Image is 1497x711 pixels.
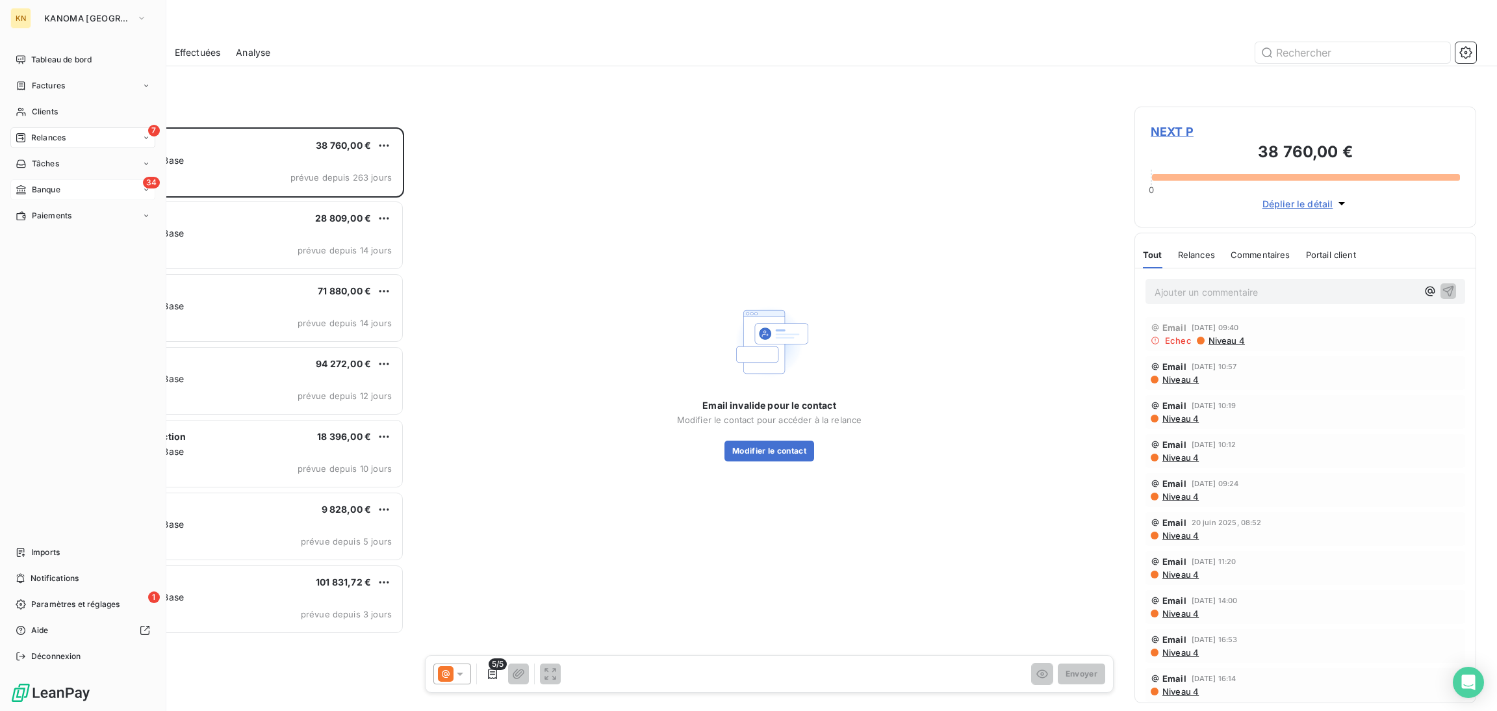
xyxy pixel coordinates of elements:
span: Clients [32,106,58,118]
span: Factures [32,80,65,92]
span: Imports [31,547,60,558]
div: grid [62,127,404,711]
span: prévue depuis 14 jours [298,318,392,328]
span: Analyse [236,46,270,59]
span: [DATE] 14:00 [1192,597,1238,604]
span: Niveau 4 [1161,452,1199,463]
a: Aide [10,620,155,641]
span: Email [1162,439,1186,450]
button: Modifier le contact [724,441,814,461]
span: Email [1162,556,1186,567]
button: Déplier le détail [1259,196,1353,211]
span: [DATE] 10:12 [1192,441,1236,448]
span: 101 831,72 € [316,576,371,588]
span: Notifications [31,573,79,584]
a: Paiements [10,205,155,226]
span: [DATE] 09:24 [1192,480,1239,487]
span: [DATE] 09:40 [1192,324,1239,331]
a: Clients [10,101,155,122]
span: Email [1162,517,1186,528]
span: Tout [1143,250,1162,260]
span: Echec [1165,335,1192,346]
span: Niveau 4 [1161,530,1199,541]
span: Email [1162,673,1186,684]
span: NEXT P [1151,123,1460,140]
span: Niveau 4 [1161,413,1199,424]
span: Email [1162,322,1186,333]
span: Tâches [32,158,59,170]
a: Tâches [10,153,155,174]
span: 18 396,00 € [317,431,371,442]
span: Commentaires [1231,250,1290,260]
a: Tableau de bord [10,49,155,70]
span: Relances [1178,250,1215,260]
span: Niveau 4 [1161,569,1199,580]
span: 34 [143,177,160,188]
span: [DATE] 10:19 [1192,402,1236,409]
span: 38 760,00 € [316,140,371,151]
span: Email invalide pour le contact [702,399,836,412]
span: Email [1162,478,1186,489]
span: Portail client [1306,250,1356,260]
span: prévue depuis 14 jours [298,245,392,255]
span: Niveau 4 [1207,335,1245,346]
img: Logo LeanPay [10,682,91,703]
span: KANOMA [GEOGRAPHIC_DATA] [44,13,131,23]
span: 9 828,00 € [322,504,372,515]
span: Déplier le détail [1262,197,1333,211]
span: Relances [31,132,66,144]
span: Niveau 4 [1161,374,1199,385]
a: Imports [10,542,155,563]
span: Niveau 4 [1161,647,1199,658]
span: [DATE] 16:14 [1192,675,1236,682]
div: Open Intercom Messenger [1453,667,1484,698]
span: prévue depuis 263 jours [290,172,392,183]
span: 71 880,00 € [318,285,371,296]
a: 34Banque [10,179,155,200]
span: Tableau de bord [31,54,92,66]
button: Envoyer [1058,664,1105,684]
span: Banque [32,184,60,196]
span: Email [1162,595,1186,606]
span: Aide [31,625,49,636]
span: [DATE] 10:57 [1192,363,1237,370]
span: [DATE] 16:53 [1192,636,1238,643]
span: 1 [148,591,160,603]
span: Déconnexion [31,651,81,662]
span: prévue depuis 12 jours [298,391,392,401]
span: Modifier le contact pour accéder à la relance [677,415,862,425]
img: Empty state [728,300,811,383]
h3: 38 760,00 € [1151,140,1460,166]
span: prévue depuis 3 jours [301,609,392,619]
span: Email [1162,634,1186,645]
span: 5/5 [489,658,507,670]
span: Niveau 4 [1161,686,1199,697]
span: prévue depuis 10 jours [298,463,392,474]
span: Paramètres et réglages [31,599,120,610]
span: Email [1162,361,1186,372]
span: 20 juin 2025, 08:52 [1192,519,1262,526]
div: KN [10,8,31,29]
span: Effectuées [175,46,221,59]
span: Niveau 4 [1161,608,1199,619]
span: Email [1162,400,1186,411]
input: Rechercher [1255,42,1450,63]
span: 7 [148,125,160,136]
a: 1Paramètres et réglages [10,594,155,615]
span: 28 809,00 € [315,213,371,224]
span: prévue depuis 5 jours [301,536,392,547]
span: [DATE] 11:20 [1192,558,1236,565]
span: Niveau 4 [1161,491,1199,502]
a: Factures [10,75,155,96]
a: 7Relances [10,127,155,148]
span: 94 272,00 € [316,358,371,369]
span: Paiements [32,210,71,222]
span: 0 [1149,185,1154,195]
